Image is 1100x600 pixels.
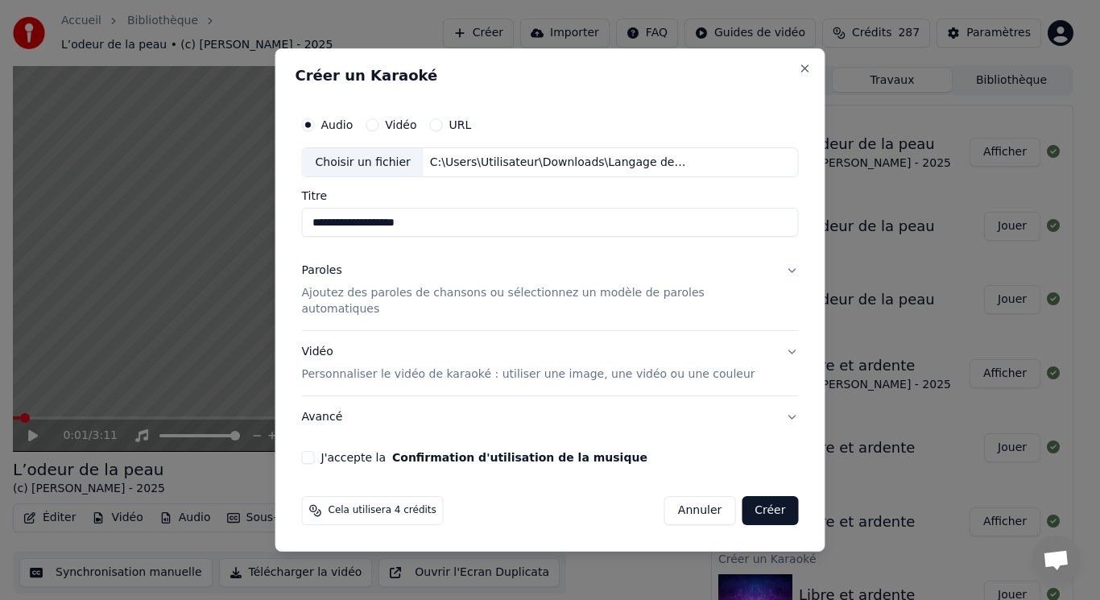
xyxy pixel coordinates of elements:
[302,286,773,318] p: Ajoutez des paroles de chansons ou sélectionnez un modèle de paroles automatiques
[424,155,697,171] div: C:\Users\Utilisateur\Downloads\Langage des caresses.mp3
[302,331,799,395] button: VidéoPersonnaliser le vidéo de karaoké : utiliser une image, une vidéo ou une couleur
[302,191,799,202] label: Titre
[302,396,799,438] button: Avancé
[321,119,354,130] label: Audio
[664,496,735,525] button: Annuler
[296,68,805,83] h2: Créer un Karaoké
[321,452,647,463] label: J'accepte la
[385,119,416,130] label: Vidéo
[449,119,472,130] label: URL
[303,148,424,177] div: Choisir un fichier
[392,452,647,463] button: J'accepte la
[302,263,342,279] div: Paroles
[302,344,755,383] div: Vidéo
[742,496,798,525] button: Créer
[302,250,799,331] button: ParolesAjoutez des paroles de chansons ou sélectionnez un modèle de paroles automatiques
[302,366,755,383] p: Personnaliser le vidéo de karaoké : utiliser une image, une vidéo ou une couleur
[329,504,436,517] span: Cela utilisera 4 crédits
